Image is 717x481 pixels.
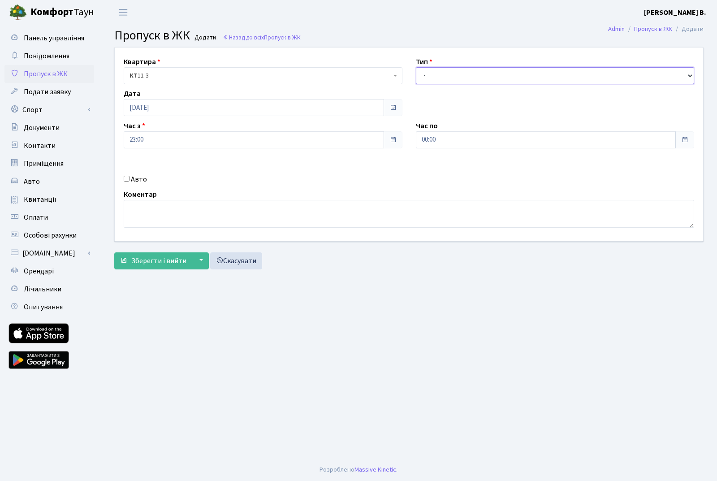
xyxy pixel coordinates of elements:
span: Пропуск в ЖК [264,33,301,42]
nav: breadcrumb [595,20,717,39]
span: <b>КТ</b>&nbsp;&nbsp;&nbsp;&nbsp;11-3 [124,67,402,84]
label: Квартира [124,56,160,67]
li: Додати [672,24,704,34]
a: Пропуск в ЖК [634,24,672,34]
a: Особові рахунки [4,226,94,244]
span: Пропуск в ЖК [24,69,68,79]
span: Орендарі [24,266,54,276]
span: <b>КТ</b>&nbsp;&nbsp;&nbsp;&nbsp;11-3 [130,71,391,80]
span: Приміщення [24,159,64,169]
span: Контакти [24,141,56,151]
span: Подати заявку [24,87,71,97]
a: Пропуск в ЖК [4,65,94,83]
a: Авто [4,173,94,191]
span: Таун [30,5,94,20]
b: Комфорт [30,5,73,19]
a: Орендарі [4,262,94,280]
label: Час по [416,121,438,131]
b: [PERSON_NAME] В. [644,8,706,17]
a: Спорт [4,101,94,119]
label: Час з [124,121,145,131]
span: Авто [24,177,40,186]
a: Лічильники [4,280,94,298]
a: Massive Kinetic [354,465,396,474]
a: Повідомлення [4,47,94,65]
img: logo.png [9,4,27,22]
a: Квитанції [4,191,94,208]
a: Панель управління [4,29,94,47]
b: КТ [130,71,138,80]
a: Подати заявку [4,83,94,101]
button: Зберегти і вийти [114,252,192,269]
a: Назад до всіхПропуск в ЖК [223,33,301,42]
label: Авто [131,174,147,185]
span: Пропуск в ЖК [114,26,190,44]
span: Оплати [24,212,48,222]
span: Лічильники [24,284,61,294]
a: Опитування [4,298,94,316]
a: Документи [4,119,94,137]
button: Переключити навігацію [112,5,134,20]
span: Зберегти і вийти [131,256,186,266]
span: Квитанції [24,195,56,204]
a: [DOMAIN_NAME] [4,244,94,262]
span: Повідомлення [24,51,69,61]
a: [PERSON_NAME] В. [644,7,706,18]
span: Опитування [24,302,63,312]
span: Особові рахунки [24,230,77,240]
small: Додати . [193,34,219,42]
a: Контакти [4,137,94,155]
label: Дата [124,88,141,99]
a: Оплати [4,208,94,226]
a: Скасувати [210,252,262,269]
div: Розроблено . [320,465,397,475]
a: Admin [608,24,625,34]
span: Документи [24,123,60,133]
a: Приміщення [4,155,94,173]
label: Коментар [124,189,157,200]
span: Панель управління [24,33,84,43]
label: Тип [416,56,432,67]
